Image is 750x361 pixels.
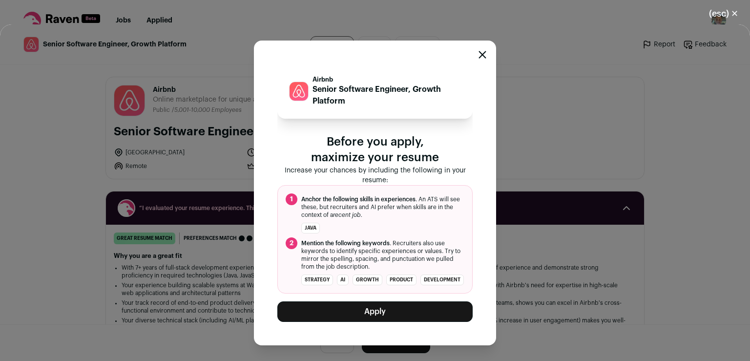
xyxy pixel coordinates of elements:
[301,275,333,285] li: strategy
[312,76,461,84] p: Airbnb
[301,223,320,234] li: Java
[386,275,417,285] li: product
[353,275,382,285] li: growth
[286,193,297,205] span: 1
[301,240,390,246] span: Mention the following keywords
[479,51,486,59] button: Close modal
[312,84,461,107] p: Senior Software Engineer, Growth Platform
[277,166,473,185] p: Increase your chances by including the following in your resume:
[277,301,473,322] button: Apply
[286,237,297,249] span: 2
[290,82,308,101] img: 7ce577d4c60d86e6b0596865b4382bfa94f83f1f30dc48cf96374cf203c6e0db.jpg
[697,3,750,24] button: Close modal
[277,134,473,166] p: Before you apply, maximize your resume
[301,195,464,219] span: . An ATS will see these, but recruiters and AI prefer when skills are in the context of a
[301,239,464,271] span: . Recruiters also use keywords to identify specific experiences or values. Try to mirror the spel...
[301,196,416,202] span: Anchor the following skills in experiences
[420,275,464,285] li: development
[333,212,362,218] i: recent job.
[337,275,349,285] li: AI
